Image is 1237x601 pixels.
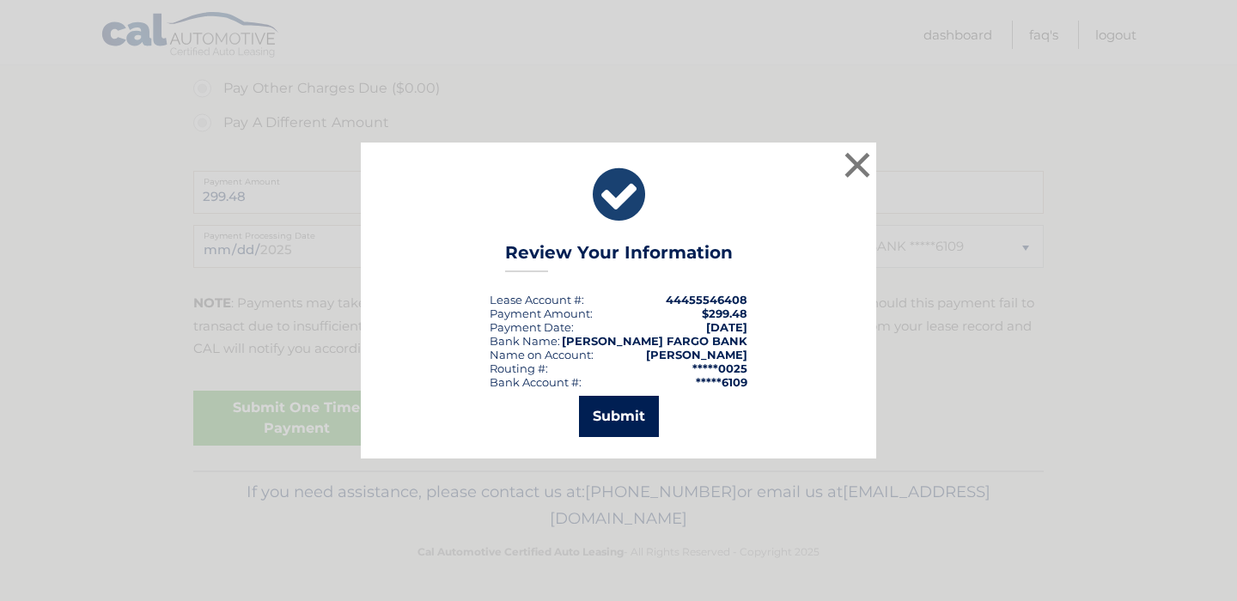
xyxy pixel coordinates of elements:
strong: 44455546408 [666,293,747,307]
button: × [840,148,874,182]
span: [DATE] [706,320,747,334]
div: Bank Name: [490,334,560,348]
span: $299.48 [702,307,747,320]
div: : [490,320,574,334]
div: Lease Account #: [490,293,584,307]
div: Routing #: [490,361,548,375]
button: Submit [579,396,659,437]
h3: Review Your Information [505,242,733,272]
div: Payment Amount: [490,307,593,320]
strong: [PERSON_NAME] [646,348,747,361]
div: Name on Account: [490,348,594,361]
span: Payment Date [490,320,571,334]
strong: [PERSON_NAME] FARGO BANK [562,334,747,348]
div: Bank Account #: [490,375,582,389]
